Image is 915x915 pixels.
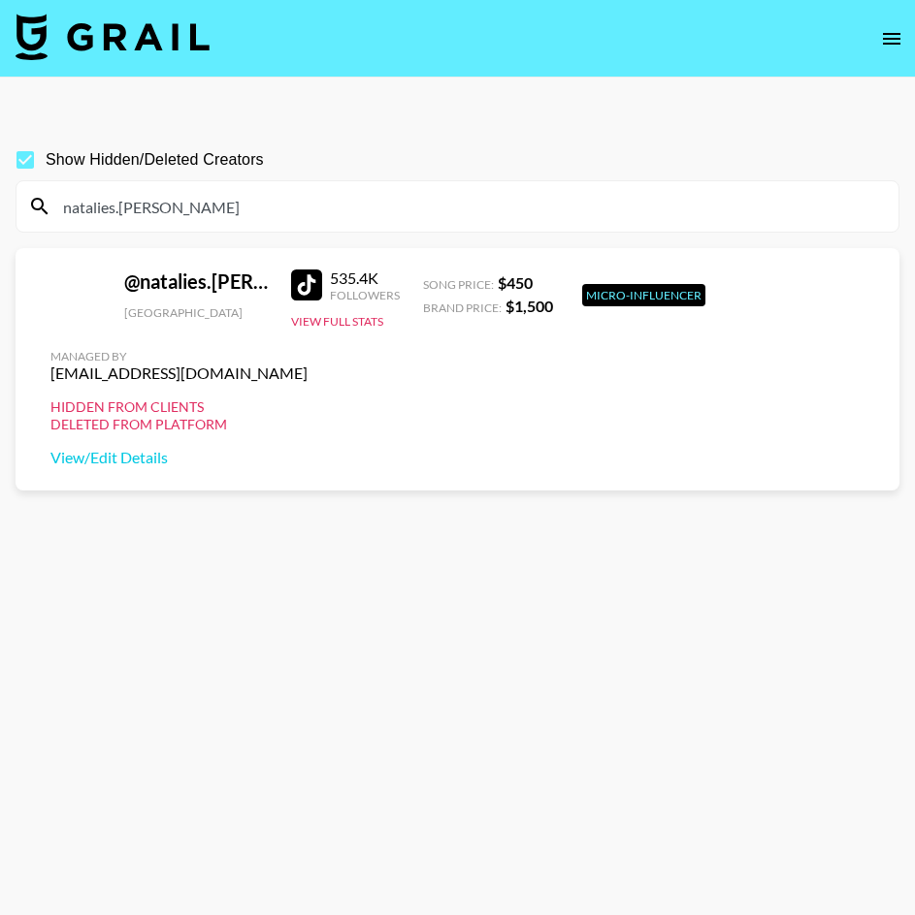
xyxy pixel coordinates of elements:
div: Managed By [50,349,308,363]
img: Grail Talent [16,14,210,60]
span: Show Hidden/Deleted Creators [46,148,264,172]
input: Search by User Name [51,191,887,222]
div: [EMAIL_ADDRESS][DOMAIN_NAME] [50,363,308,383]
div: Hidden from Clients [50,398,308,416]
button: open drawer [872,19,911,58]
div: @ natalies.[PERSON_NAME] [124,269,268,294]
div: Followers [330,288,400,302]
div: Micro-Influencer [582,284,705,306]
div: 535.4K [330,268,400,288]
span: Song Price: [423,277,494,292]
a: View/Edit Details [50,448,308,467]
span: Brand Price: [423,300,502,315]
button: View Full Stats [291,314,383,329]
div: Deleted from Platform [50,416,308,433]
strong: $ 450 [498,273,533,292]
div: [GEOGRAPHIC_DATA] [124,305,268,320]
strong: $ 1,500 [506,297,553,315]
